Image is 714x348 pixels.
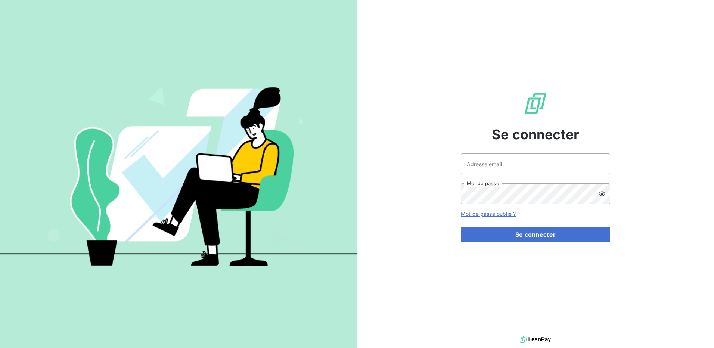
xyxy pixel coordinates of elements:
[492,124,579,145] span: Se connecter
[461,211,516,217] a: Mot de passe oublié ?
[520,334,551,345] img: logo
[524,91,547,115] img: Logo LeanPay
[461,153,610,174] input: placeholder
[461,227,610,242] button: Se connecter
